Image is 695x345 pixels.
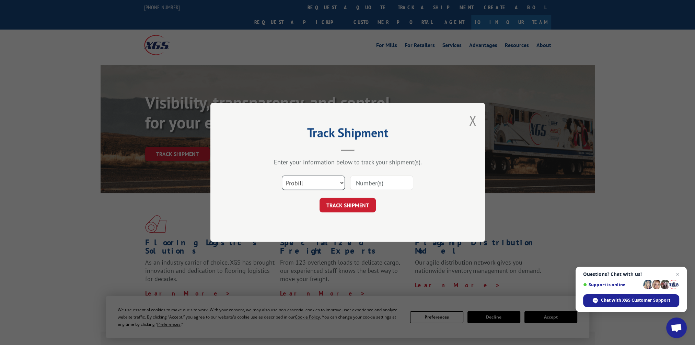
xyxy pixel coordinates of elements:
[245,158,451,166] div: Enter your information below to track your shipment(s).
[583,294,679,307] span: Chat with XGS Customer Support
[601,297,670,303] span: Chat with XGS Customer Support
[583,271,679,277] span: Questions? Chat with us!
[666,318,687,338] a: Open chat
[245,128,451,141] h2: Track Shipment
[469,111,476,130] button: Close modal
[350,176,413,190] input: Number(s)
[320,198,376,213] button: TRACK SHIPMENT
[583,282,641,287] span: Support is online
